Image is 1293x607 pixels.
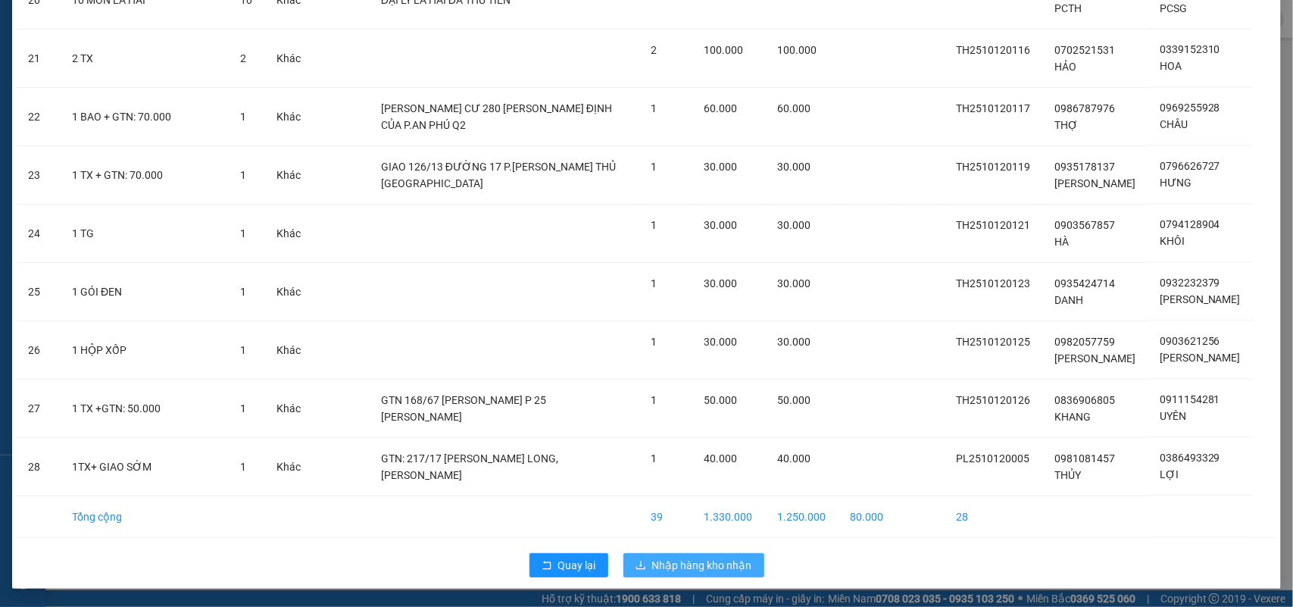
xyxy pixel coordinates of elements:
span: [PERSON_NAME] [1054,177,1135,189]
span: THỢ [1054,119,1078,131]
td: Khác [264,438,313,496]
span: 0935424714 [1054,277,1115,289]
span: [PERSON_NAME] [1054,352,1135,365]
span: 0911154281 [1160,394,1220,406]
span: 60.000 [704,102,738,114]
span: 30.000 [704,219,738,231]
span: 0982057759 [1054,336,1115,348]
span: [PERSON_NAME] [1160,294,1241,306]
span: 0986787976 [1054,102,1115,114]
span: LỢI [1160,469,1179,481]
span: 2 [240,52,246,64]
span: GIAO 126/13 ĐƯỜNG 17 P.[PERSON_NAME] THỦ [GEOGRAPHIC_DATA] [381,161,616,189]
span: Quay lại [558,557,596,574]
span: [PERSON_NAME] CƯ 280 [PERSON_NAME] ĐỊNH CỦA P.AN PHÚ Q2 [381,102,612,131]
span: 1 [240,402,246,415]
span: KHANG [1054,411,1091,423]
span: 1 [651,102,657,114]
span: 2 [651,44,657,56]
span: 1 [651,394,657,406]
span: TH2510120123 [956,277,1030,289]
span: GTN 168/67 [PERSON_NAME] P 25 [PERSON_NAME] [381,394,546,423]
span: 1 [240,286,246,298]
span: PL2510120005 [956,452,1029,465]
td: Khác [264,321,313,380]
span: 1 [651,277,657,289]
span: 1 [240,111,246,123]
span: 30.000 [778,336,811,348]
td: Khác [264,380,313,438]
td: Khác [264,88,313,146]
td: 23 [16,146,60,205]
span: 1 [240,227,246,239]
span: CHÂU [1160,119,1188,131]
span: THỦY [1054,469,1081,481]
td: 1TX+ GIAO SỚM [60,438,228,496]
span: 0903621256 [1160,336,1220,348]
span: DANH [1054,294,1083,306]
td: 25 [16,263,60,321]
td: Khác [264,205,313,263]
span: 0932232379 [1160,277,1220,289]
td: 28 [944,496,1042,538]
td: 24 [16,205,60,263]
span: 0981081457 [1054,452,1115,465]
span: PCSG [1160,2,1187,14]
span: 100.000 [778,44,817,56]
span: 60.000 [778,102,811,114]
span: KHÔI [1160,236,1185,248]
td: Tổng cộng [60,496,228,538]
span: TH2510120121 [956,219,1030,231]
td: Khác [264,146,313,205]
span: 1 [240,461,246,473]
span: 0903567857 [1054,219,1115,231]
span: TH2510120119 [956,161,1030,173]
td: 26 [16,321,60,380]
td: 27 [16,380,60,438]
span: 1 [651,336,657,348]
td: 1.250.000 [766,496,839,538]
span: TH2510120125 [956,336,1030,348]
span: Nhập hàng kho nhận [652,557,752,574]
span: 0702521531 [1054,44,1115,56]
td: 21 [16,30,60,88]
td: 1 BAO + GTN: 70.000 [60,88,228,146]
span: TH2510120116 [956,44,1030,56]
span: 0794128904 [1160,219,1220,231]
td: 1 GÓI ĐEN [60,263,228,321]
span: download [636,560,646,572]
span: 0935178137 [1054,161,1115,173]
td: Khác [264,263,313,321]
td: 2 TX [60,30,228,88]
td: 22 [16,88,60,146]
button: rollbackQuay lại [529,553,608,577]
span: 30.000 [704,161,738,173]
td: 1 TG [60,205,228,263]
span: 100.000 [704,44,744,56]
span: 30.000 [778,277,811,289]
span: TH2510120117 [956,102,1030,114]
td: 1 TX +GTN: 50.000 [60,380,228,438]
td: 28 [16,438,60,496]
span: 1 [240,344,246,356]
td: 39 [639,496,692,538]
span: 0796626727 [1160,161,1220,173]
span: 1 [651,219,657,231]
span: 40.000 [704,452,738,465]
span: 0339152310 [1160,44,1220,56]
span: 50.000 [778,394,811,406]
span: 50.000 [704,394,738,406]
span: 30.000 [778,161,811,173]
span: 30.000 [704,336,738,348]
span: 40.000 [778,452,811,465]
span: GTN: 217/17 [PERSON_NAME] LONG, [PERSON_NAME] [381,452,558,481]
span: PCTH [1054,2,1082,14]
td: Khác [264,30,313,88]
span: HẢO [1054,61,1076,73]
span: TH2510120126 [956,394,1030,406]
span: 1 [651,452,657,465]
span: rollback [542,560,552,572]
td: 1 TX + GTN: 70.000 [60,146,228,205]
span: 30.000 [704,277,738,289]
span: 30.000 [778,219,811,231]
